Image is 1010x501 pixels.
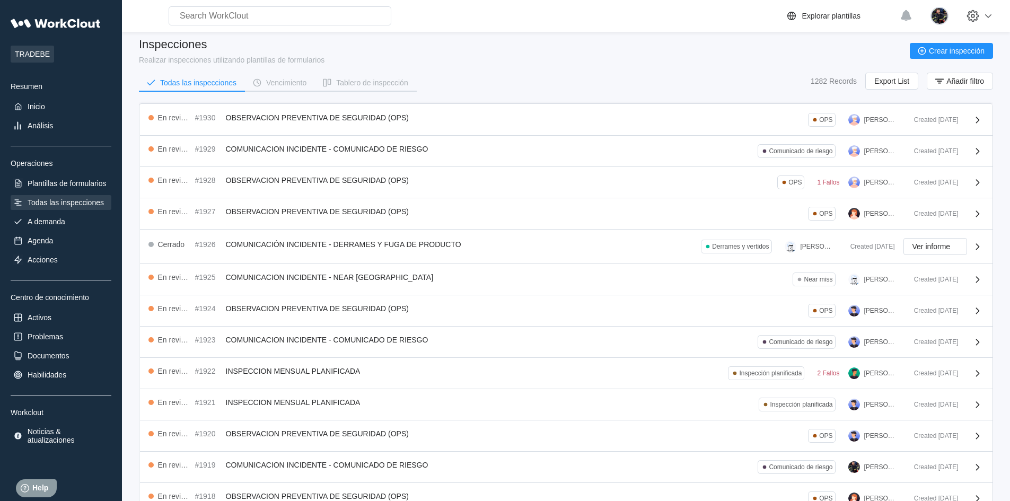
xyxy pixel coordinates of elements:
div: #1924 [195,304,222,313]
span: INSPECCION MENSUAL PLANIFICADA [226,398,361,407]
div: Agenda [28,236,53,245]
img: user-3.png [848,145,860,157]
span: OBSERVACION PREVENTIVA DE SEGURIDAD (OPS) [226,492,409,500]
div: En revisión [158,367,191,375]
span: OBSERVACION PREVENTIVA DE SEGURIDAD (OPS) [226,176,409,184]
div: Vencimiento [266,79,306,86]
div: 1 Fallos [817,179,839,186]
span: COMUNICACIÓN INCIDENTE - DERRAMES Y FUGA DE PRODUCTO [226,240,461,249]
div: #1930 [195,113,222,122]
a: Activos [11,310,111,325]
div: Operaciones [11,159,111,168]
div: Explorar plantillas [802,12,861,20]
div: #1928 [195,176,222,184]
div: OPS [788,179,802,186]
div: Todas las inspecciones [28,198,104,207]
div: En revisión [158,398,191,407]
div: Tablero de inspección [336,79,408,86]
div: Activos [28,313,51,322]
div: Inspecciones [139,38,324,51]
div: Created [DATE] [906,338,959,346]
div: Created [DATE] [906,307,959,314]
div: Derrames y vertidos [712,243,769,250]
div: En revisión [158,461,191,469]
a: Análisis [11,118,111,133]
div: Cerrado [158,240,185,249]
div: #1927 [195,207,222,216]
a: Todas las inspecciones [11,195,111,210]
img: user-2.png [848,208,860,219]
div: #1926 [195,240,222,249]
span: Crear inspección [929,47,985,55]
img: user-5.png [848,305,860,317]
div: En revisión [158,176,191,184]
span: OBSERVACION PREVENTIVA DE SEGURIDAD (OPS) [226,429,409,438]
div: Inspección planificada [770,401,832,408]
div: #1918 [195,492,222,500]
div: En revisión [158,273,191,282]
span: COMUNICACION INCIDENTE - NEAR [GEOGRAPHIC_DATA] [226,273,434,282]
div: Problemas [28,332,63,341]
div: [PERSON_NAME] [864,276,897,283]
img: user-3.png [848,177,860,188]
div: [PERSON_NAME] [864,210,897,217]
a: En revisión#1925COMUNICACION INCIDENTE - NEAR [GEOGRAPHIC_DATA]Near miss[PERSON_NAME]Created [DATE] [140,264,993,295]
a: En revisión#1923COMUNICACION INCIDENTE - COMUNICADO DE RIESGOComunicado de riesgo[PERSON_NAME]Cre... [140,327,993,358]
span: COMUNICACION INCIDENTE - COMUNICADO DE RIESGO [226,145,428,153]
button: Todas las inspecciones [139,75,245,91]
div: En revisión [158,429,191,438]
div: [PERSON_NAME] [864,116,897,124]
div: En revisión [158,113,191,122]
div: OPS [819,307,832,314]
a: Inicio [11,99,111,114]
div: Created [DATE] [842,243,895,250]
div: Noticias & atualizaciones [28,427,109,444]
a: En revisión#1930OBSERVACION PREVENTIVA DE SEGURIDAD (OPS)OPS[PERSON_NAME]Created [DATE] [140,104,993,136]
div: Created [DATE] [906,179,959,186]
span: OBSERVACION PREVENTIVA DE SEGURIDAD (OPS) [226,207,409,216]
div: En revisión [158,336,191,344]
a: Problemas [11,329,111,344]
a: Noticias & atualizaciones [11,425,111,446]
div: [PERSON_NAME] [864,338,897,346]
img: 2a7a337f-28ec-44a9-9913-8eaa51124fce.jpg [848,461,860,473]
a: En revisión#1920OBSERVACION PREVENTIVA DE SEGURIDAD (OPS)OPS[PERSON_NAME]Created [DATE] [140,420,993,452]
div: Habilidades [28,371,66,379]
a: Documentos [11,348,111,363]
div: Realizar inspecciones utilizando plantillas de formularios [139,56,324,64]
div: A demanda [28,217,65,226]
div: Documentos [28,351,69,360]
div: En revisión [158,492,191,500]
button: Vencimiento [245,75,315,91]
a: En revisión#1929COMUNICACION INCIDENTE - COMUNICADO DE RIESGOComunicado de riesgo[PERSON_NAME]Cre... [140,136,993,167]
div: #1919 [195,461,222,469]
div: #1920 [195,429,222,438]
button: Export List [865,73,918,90]
div: Inspección planificada [739,370,802,377]
img: clout-01.png [848,274,860,285]
div: Plantillas de formularios [28,179,107,188]
div: #1925 [195,273,222,282]
div: #1923 [195,336,222,344]
a: En revisión#1922INSPECCION MENSUAL PLANIFICADAInspección planificada2 Fallos[PERSON_NAME]Created ... [140,358,993,389]
div: Created [DATE] [906,116,959,124]
div: En revisión [158,207,191,216]
span: Ver informe [912,243,951,250]
button: Tablero de inspección [315,75,416,91]
span: Añadir filtro [946,77,984,85]
div: OPS [819,116,832,124]
div: [PERSON_NAME] [864,370,897,377]
a: En revisión#1921INSPECCION MENSUAL PLANIFICADAInspección planificada[PERSON_NAME]Created [DATE] [140,389,993,420]
div: Created [DATE] [906,210,959,217]
a: En revisión#1927OBSERVACION PREVENTIVA DE SEGURIDAD (OPS)OPS[PERSON_NAME]Created [DATE] [140,198,993,230]
input: Search WorkClout [169,6,391,25]
button: Añadir filtro [927,73,993,90]
a: Cerrado#1926COMUNICACIÓN INCIDENTE - DERRAMES Y FUGA DE PRODUCTODerrames y vertidos[PERSON_NAME]C... [140,230,993,264]
a: Acciones [11,252,111,267]
div: #1922 [195,367,222,375]
button: Ver informe [903,238,967,255]
div: OPS [819,432,832,440]
div: [PERSON_NAME] [801,243,833,250]
div: [PERSON_NAME] [864,147,897,155]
